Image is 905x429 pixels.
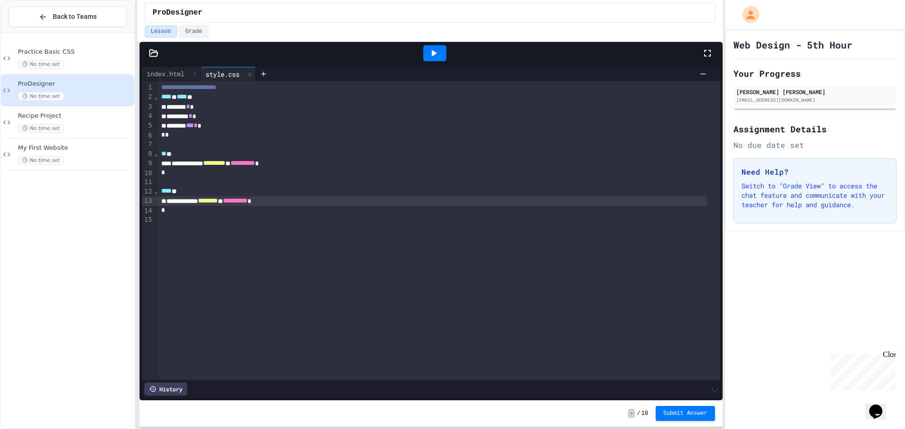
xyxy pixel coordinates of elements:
div: index.html [142,67,201,81]
span: No time set [18,124,64,133]
div: 13 [142,196,154,206]
span: Fold line [154,93,158,101]
div: [PERSON_NAME] [PERSON_NAME] [736,88,894,96]
button: Submit Answer [656,406,715,421]
div: 3 [142,102,154,112]
span: No time set [18,92,64,101]
span: 10 [642,410,648,417]
div: 11 [142,178,154,187]
button: Grade [179,25,208,38]
div: Chat with us now!Close [4,4,65,60]
iframe: chat widget [865,391,896,420]
span: / [637,410,640,417]
div: My Account [732,4,762,25]
span: No time set [18,60,64,69]
button: Lesson [145,25,177,38]
span: ProDesigner [18,80,132,88]
span: Submit Answer [663,410,708,417]
div: 10 [142,169,154,178]
h2: Your Progress [733,67,897,80]
button: Back to Teams [8,7,127,27]
div: index.html [142,69,189,79]
div: 12 [142,187,154,196]
span: No time set [18,156,64,165]
iframe: chat widget [827,350,896,390]
div: 2 [142,92,154,102]
h3: Need Help? [741,166,889,178]
div: 9 [142,159,154,168]
div: 7 [142,140,154,149]
span: Fold line [154,150,158,157]
div: [EMAIL_ADDRESS][DOMAIN_NAME] [736,97,894,104]
span: Fold line [154,187,158,195]
span: Recipe Project [18,112,132,120]
div: 8 [142,149,154,159]
div: History [144,382,187,396]
p: Switch to "Grade View" to access the chat feature and communicate with your teacher for help and ... [741,181,889,210]
div: 14 [142,206,154,216]
div: 5 [142,121,154,130]
span: Back to Teams [53,12,97,22]
div: 6 [142,131,154,140]
span: Practice Basic CSS [18,48,132,56]
div: style.css [201,69,244,79]
span: My First Website [18,144,132,152]
div: 15 [142,215,154,225]
span: ProDesigner [153,7,203,18]
h2: Assignment Details [733,122,897,136]
div: 4 [142,112,154,121]
div: style.css [201,67,256,81]
span: - [628,409,635,418]
div: No due date set [733,139,897,151]
h1: Web Design - 5th Hour [733,38,852,51]
div: 1 [142,83,154,92]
